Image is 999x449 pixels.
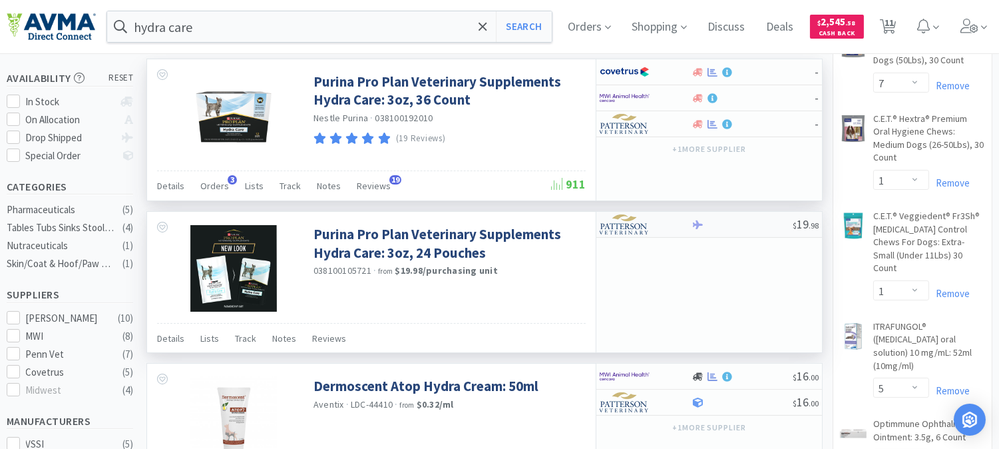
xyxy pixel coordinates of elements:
span: 038100192010 [375,112,433,124]
div: On Allocation [26,112,114,128]
strong: $0.32 / ml [417,398,454,410]
span: 2,545 [818,15,856,28]
img: 23acc3de5f3f47258cc4bca21d71aa06_263937.jpeg [840,213,867,239]
div: Covetrus [26,364,108,380]
button: Search [496,11,551,42]
div: Special Order [26,148,114,164]
span: 038100105721 [313,264,371,276]
div: In Stock [26,94,114,110]
img: f5e969b455434c6296c6d81ef179fa71_3.png [600,114,650,134]
span: Orders [200,180,229,192]
div: Nutraceuticals [7,238,114,254]
div: ( 8 ) [122,328,133,344]
div: ( 5 ) [122,202,133,218]
img: 3e0bf859baee4a94aa1206927a5284d4_492288.jpeg [840,420,867,447]
span: · [395,398,397,410]
img: f5e969b455434c6296c6d81ef179fa71_3.png [600,392,650,412]
a: Remove [929,79,970,92]
span: 16 [793,394,819,410]
div: MWI [26,328,108,344]
a: C.E.T.® Veggiedent® Fr3Sh® [MEDICAL_DATA] Control Chews For Dogs: Extra-Small (Under 11Lbs) 30 Count [873,210,985,280]
img: f6b2451649754179b5b4e0c70c3f7cb0_2.png [600,88,650,108]
span: $ [818,19,821,27]
span: - [815,64,819,79]
h5: Suppliers [7,287,133,302]
span: Lists [245,180,264,192]
a: Nestle Purina [313,112,368,124]
button: +1more supplier [666,418,753,437]
img: 35adaad4a05f4d0ba7210c6e772ebc22_283314.jpeg [840,323,867,350]
span: · [370,112,373,124]
span: Reviews [312,332,346,344]
span: Reviews [357,180,391,192]
strong: $19.98 / purchasing unit [395,264,499,276]
span: . 00 [809,398,819,408]
a: ITRAFUNGOL® ([MEDICAL_DATA] oral solution) 10 mg/mL: 52ml (10mg/ml) [873,320,985,378]
img: 63b337441e7a430cb46e1846c84bf49e_51189.jpeg [840,115,867,142]
h5: Categories [7,179,133,195]
div: ( 1 ) [122,256,133,272]
span: . 98 [809,221,819,230]
span: Track [280,180,301,192]
div: ( 1 ) [122,238,133,254]
a: Discuss [703,21,751,33]
span: - [815,90,819,105]
a: Remove [929,287,970,300]
h5: Availability [7,71,133,86]
div: Pharmaceuticals [7,202,114,218]
a: Aventix [313,398,344,410]
span: from [400,400,415,410]
span: Details [157,180,184,192]
span: . 58 [846,19,856,27]
span: Track [235,332,256,344]
span: 911 [551,177,586,192]
div: ( 7 ) [122,346,133,362]
img: f6b2451649754179b5b4e0c70c3f7cb0_2.png [600,366,650,386]
div: Skin/Coat & Hoof/Paw Care [7,256,114,272]
span: Details [157,332,184,344]
span: Notes [317,180,341,192]
span: $ [793,372,797,382]
span: . 00 [809,372,819,382]
div: Open Intercom Messenger [954,404,986,436]
div: ( 4 ) [122,220,133,236]
div: [PERSON_NAME] [26,310,108,326]
img: 77fca1acd8b6420a9015268ca798ef17_1.png [600,62,650,82]
span: · [373,264,376,276]
span: from [378,266,393,276]
div: Midwest [26,382,108,398]
span: 19 [793,217,819,232]
span: 16 [793,368,819,384]
span: 19 [389,175,401,185]
span: · [346,398,349,410]
a: Purina Pro Plan Veterinary Supplements Hydra Care: 3oz, 36 Count [313,73,582,109]
a: Deals [761,21,799,33]
span: $ [793,398,797,408]
span: reset [109,71,134,85]
button: +1more supplier [666,140,753,159]
a: Dermoscent Atop Hydra Cream: 50ml [313,377,538,395]
div: ( 5 ) [122,364,133,380]
a: C.E.T.® Hextra® Premium Oral Hygiene Chews: Medium Dogs (26-50Lbs), 30 Count [873,113,985,170]
a: Purina Pro Plan Veterinary Supplements Hydra Care: 3oz, 24 Pouches [313,225,582,262]
a: Remove [929,177,970,189]
a: Remove [929,384,970,397]
span: - [815,116,819,131]
div: Penn Vet [26,346,108,362]
span: $ [793,221,797,230]
div: ( 4 ) [122,382,133,398]
span: LDC-44410 [351,398,393,410]
input: Search by item, sku, manufacturer, ingredient, size... [107,11,552,42]
img: e4e33dab9f054f5782a47901c742baa9_102.png [7,13,96,41]
a: Optimmune Ophthalmic Ointment: 3.5g, 6 Count [873,418,985,449]
img: 55cfca3882de464bb4a7b3c494f9806b_832147.jpeg [190,225,277,312]
span: Cash Back [818,30,856,39]
img: f5e969b455434c6296c6d81ef179fa71_3.png [600,215,650,234]
div: Drop Shipped [26,130,114,146]
div: ( 10 ) [118,310,133,326]
div: Tables Tubs Sinks Stools Mats [7,220,114,236]
span: Notes [272,332,296,344]
p: (19 Reviews) [396,132,446,146]
span: Lists [200,332,219,344]
h5: Manufacturers [7,414,133,429]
